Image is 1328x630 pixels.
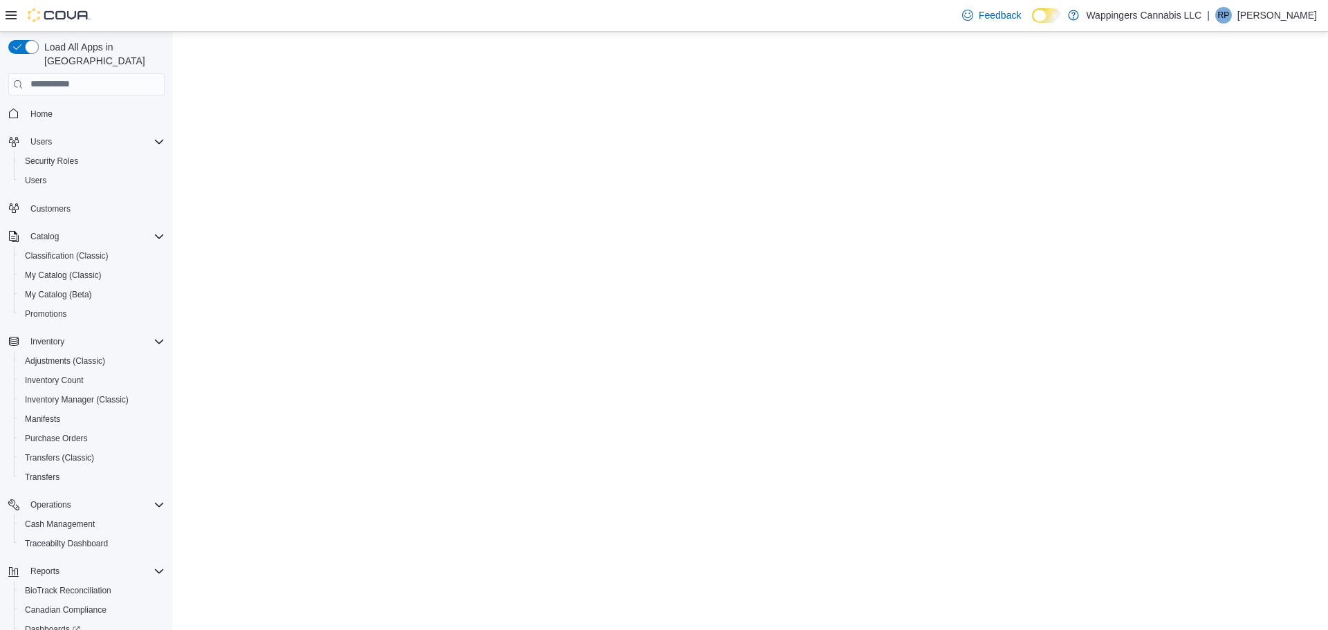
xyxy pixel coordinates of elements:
span: Customers [25,200,165,217]
img: Cova [28,8,90,22]
span: Inventory Count [25,375,84,386]
span: Classification (Classic) [19,248,165,264]
a: Manifests [19,411,66,427]
a: Feedback [957,1,1026,29]
a: Security Roles [19,153,84,169]
span: Operations [25,497,165,513]
span: Customers [30,203,71,214]
button: Operations [25,497,77,513]
span: Purchase Orders [25,433,88,444]
span: Catalog [30,231,59,242]
button: Security Roles [14,151,170,171]
button: Inventory [3,332,170,351]
span: Transfers [25,472,59,483]
a: My Catalog (Beta) [19,286,98,303]
button: Manifests [14,409,170,429]
span: Security Roles [19,153,165,169]
button: Transfers (Classic) [14,448,170,467]
span: My Catalog (Beta) [25,289,92,300]
a: Inventory Count [19,372,89,389]
a: Users [19,172,52,189]
button: Users [14,171,170,190]
span: Canadian Compliance [25,604,107,615]
a: Home [25,106,58,122]
span: Users [19,172,165,189]
span: My Catalog (Beta) [19,286,165,303]
button: Transfers [14,467,170,487]
button: Purchase Orders [14,429,170,448]
a: Traceabilty Dashboard [19,535,113,552]
span: Inventory Count [19,372,165,389]
a: Inventory Manager (Classic) [19,391,134,408]
button: My Catalog (Beta) [14,285,170,304]
a: Customers [25,201,76,217]
span: My Catalog (Classic) [25,270,102,281]
button: Users [3,132,170,151]
span: RP [1218,7,1230,24]
span: Adjustments (Classic) [25,355,105,367]
div: Ripal Patel [1215,7,1232,24]
span: Catalog [25,228,165,245]
span: Feedback [979,8,1021,22]
span: Security Roles [25,156,78,167]
span: Manifests [19,411,165,427]
span: Users [30,136,52,147]
a: Cash Management [19,516,100,532]
button: Users [25,133,57,150]
button: Canadian Compliance [14,600,170,620]
a: Adjustments (Classic) [19,353,111,369]
span: Inventory Manager (Classic) [25,394,129,405]
button: Home [3,104,170,124]
button: My Catalog (Classic) [14,266,170,285]
span: Home [30,109,53,120]
span: Cash Management [25,519,95,530]
button: Promotions [14,304,170,324]
span: BioTrack Reconciliation [25,585,111,596]
span: Users [25,175,46,186]
button: Classification (Classic) [14,246,170,266]
span: Reports [30,566,59,577]
span: Inventory Manager (Classic) [19,391,165,408]
span: Manifests [25,414,60,425]
p: [PERSON_NAME] [1237,7,1317,24]
p: Wappingers Cannabis LLC [1086,7,1201,24]
span: Home [25,105,165,122]
span: Inventory [30,336,64,347]
span: Promotions [25,308,67,319]
a: Promotions [19,306,73,322]
span: Classification (Classic) [25,250,109,261]
span: Traceabilty Dashboard [19,535,165,552]
span: Transfers (Classic) [25,452,94,463]
button: Operations [3,495,170,515]
span: Transfers (Classic) [19,450,165,466]
p: | [1207,7,1210,24]
span: Traceabilty Dashboard [25,538,108,549]
span: Users [25,133,165,150]
span: Purchase Orders [19,430,165,447]
button: Adjustments (Classic) [14,351,170,371]
button: Customers [3,198,170,219]
a: Transfers [19,469,65,485]
span: BioTrack Reconciliation [19,582,165,599]
button: Reports [25,563,65,580]
button: Inventory Manager (Classic) [14,390,170,409]
span: My Catalog (Classic) [19,267,165,284]
span: Dark Mode [1032,23,1033,24]
a: Transfers (Classic) [19,450,100,466]
a: Canadian Compliance [19,602,112,618]
button: BioTrack Reconciliation [14,581,170,600]
a: My Catalog (Classic) [19,267,107,284]
span: Operations [30,499,71,510]
button: Catalog [3,227,170,246]
a: Purchase Orders [19,430,93,447]
button: Catalog [25,228,64,245]
button: Inventory [25,333,70,350]
button: Inventory Count [14,371,170,390]
span: Canadian Compliance [19,602,165,618]
span: Adjustments (Classic) [19,353,165,369]
button: Traceabilty Dashboard [14,534,170,553]
span: Inventory [25,333,165,350]
span: Cash Management [19,516,165,532]
button: Cash Management [14,515,170,534]
input: Dark Mode [1032,8,1061,23]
